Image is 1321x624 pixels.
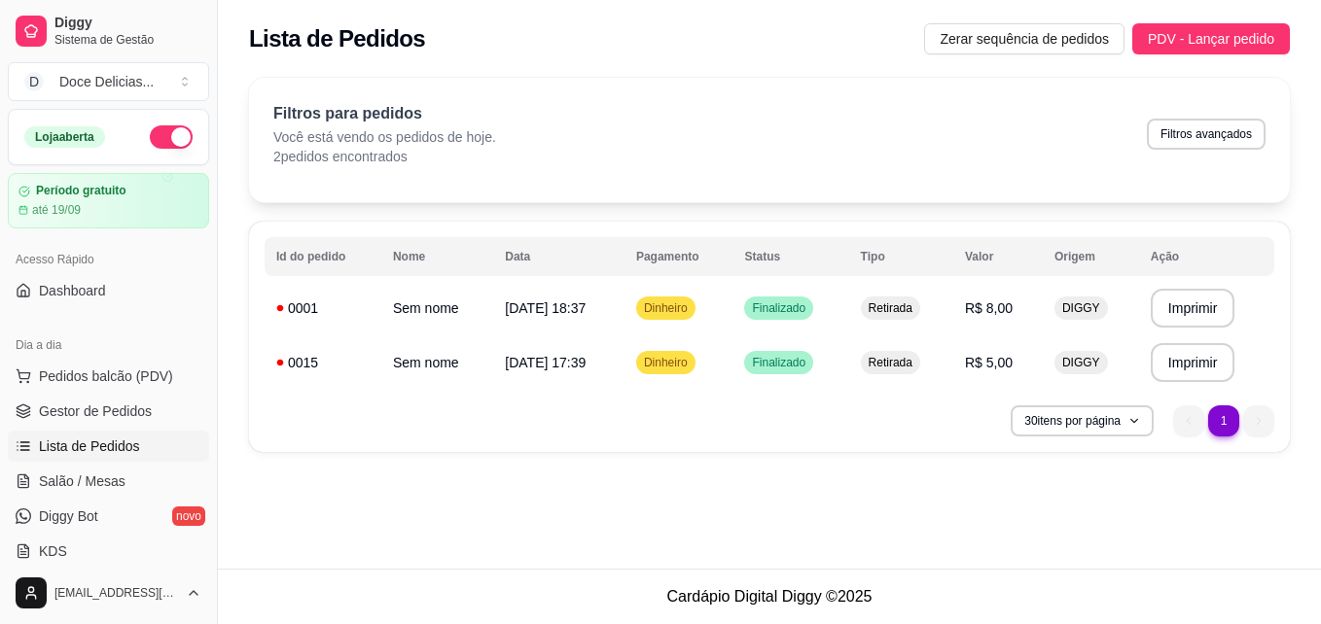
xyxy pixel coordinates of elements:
a: DiggySistema de Gestão [8,8,209,54]
span: Finalizado [748,355,809,370]
p: Filtros para pedidos [273,102,496,125]
th: Tipo [849,237,953,276]
div: Dia a dia [8,329,209,361]
button: Imprimir [1151,343,1235,382]
th: Origem [1043,237,1139,276]
p: 2 pedidos encontrados [273,147,496,166]
span: Retirada [865,355,916,370]
div: Loja aberta [24,126,105,148]
li: pagination item 1 active [1208,405,1239,436]
span: Retirada [865,300,916,316]
span: Finalizado [748,300,809,316]
span: Diggy Bot [39,506,98,526]
button: Zerar sequência de pedidos [924,23,1125,54]
div: 0001 [276,298,370,318]
button: [EMAIL_ADDRESS][DOMAIN_NAME] [8,570,209,616]
div: 0015 [276,353,370,372]
a: Gestor de Pedidos [8,396,209,427]
h2: Lista de Pedidos [249,23,425,54]
a: KDS [8,536,209,567]
article: Período gratuito [36,184,126,198]
span: DIGGY [1058,355,1104,370]
a: Dashboard [8,275,209,306]
button: Pedidos balcão (PDV) [8,361,209,392]
th: Pagamento [625,237,733,276]
span: Dinheiro [640,300,692,316]
span: KDS [39,541,67,561]
span: Pedidos balcão (PDV) [39,366,173,386]
a: Lista de Pedidos [8,431,209,462]
span: R$ 5,00 [965,355,1013,370]
a: Salão / Mesas [8,466,209,497]
p: Você está vendo os pedidos de hoje. [273,127,496,147]
div: Acesso Rápido [8,244,209,275]
span: D [24,72,44,91]
span: Dinheiro [640,355,692,370]
nav: pagination navigation [1163,396,1284,446]
span: PDV - Lançar pedido [1148,28,1274,50]
a: Período gratuitoaté 19/09 [8,173,209,228]
th: Id do pedido [265,237,381,276]
span: [DATE] 17:39 [505,355,586,370]
span: DIGGY [1058,300,1104,316]
span: Gestor de Pedidos [39,401,152,421]
th: Valor [953,237,1043,276]
th: Nome [381,237,493,276]
th: Ação [1139,237,1274,276]
button: 30itens por página [1011,405,1154,436]
span: Zerar sequência de pedidos [940,28,1109,50]
button: PDV - Lançar pedido [1132,23,1290,54]
article: até 19/09 [32,202,81,218]
span: Salão / Mesas [39,471,125,491]
div: Doce Delicias ... [59,72,154,91]
span: [DATE] 18:37 [505,300,586,316]
th: Status [732,237,848,276]
footer: Cardápio Digital Diggy © 2025 [218,569,1321,624]
a: Diggy Botnovo [8,501,209,532]
span: Dashboard [39,281,106,300]
th: Data [493,237,625,276]
span: Sistema de Gestão [54,32,201,48]
button: Alterar Status [150,125,193,149]
span: R$ 8,00 [965,300,1013,316]
button: Select a team [8,62,209,101]
span: Diggy [54,15,201,32]
button: Filtros avançados [1147,119,1266,150]
button: Imprimir [1151,289,1235,328]
td: Sem nome [381,335,493,390]
span: Lista de Pedidos [39,436,140,456]
span: [EMAIL_ADDRESS][DOMAIN_NAME] [54,585,178,601]
td: Sem nome [381,281,493,335]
